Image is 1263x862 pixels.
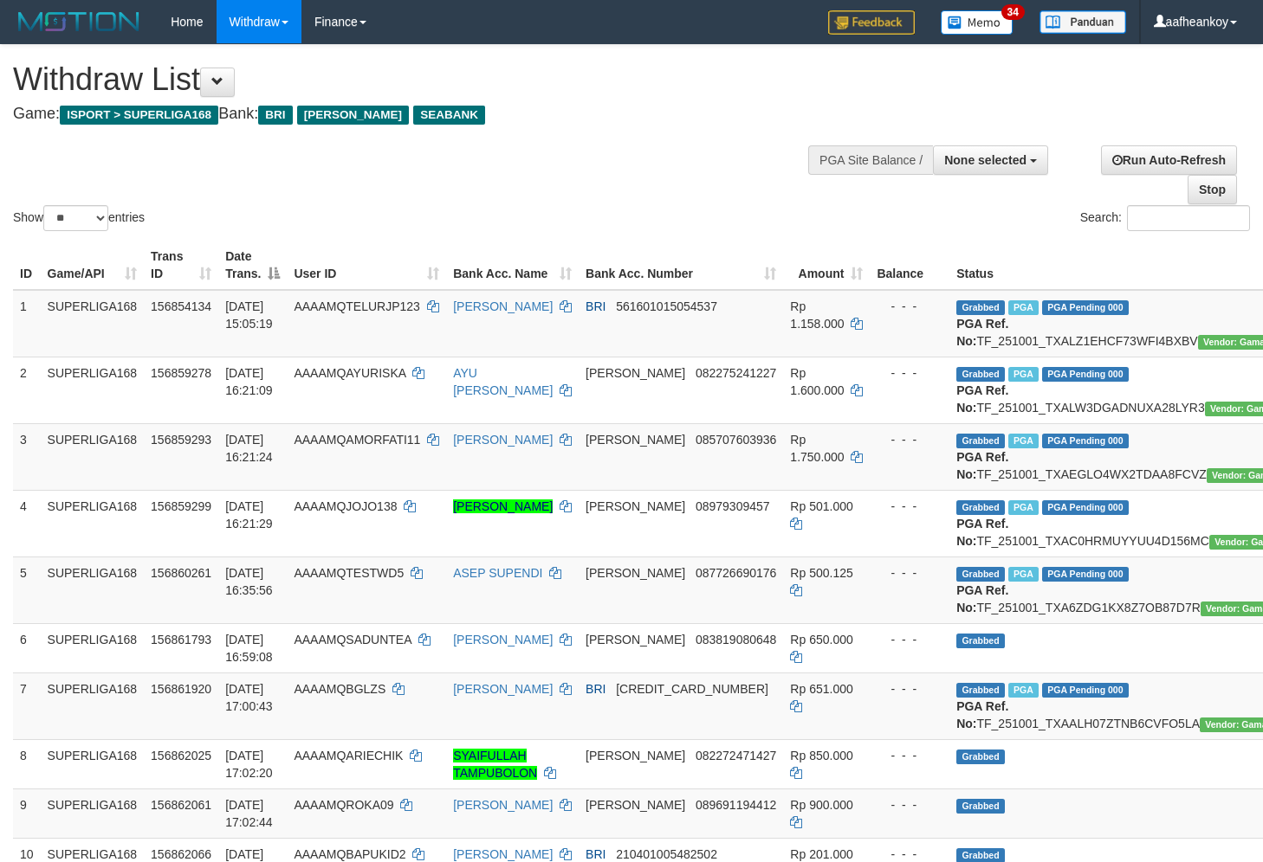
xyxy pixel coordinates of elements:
[297,106,409,125] span: [PERSON_NAME]
[696,566,776,580] span: Copy 087726690176 to clipboard
[956,367,1005,382] span: Grabbed
[151,433,211,447] span: 156859293
[586,633,685,646] span: [PERSON_NAME]
[877,498,942,515] div: - - -
[586,566,685,580] span: [PERSON_NAME]
[790,798,852,812] span: Rp 900.000
[453,682,553,696] a: [PERSON_NAME]
[877,631,942,648] div: - - -
[294,433,420,447] span: AAAAMQAMORFATI11
[41,556,145,623] td: SUPERLIGA168
[696,749,776,762] span: Copy 082272471427 to clipboard
[41,241,145,290] th: Game/API: activate to sort column ascending
[294,566,404,580] span: AAAAMQTESTWD5
[956,450,1008,481] b: PGA Ref. No:
[294,633,411,646] span: AAAAMQSADUNTEA
[225,798,273,829] span: [DATE] 17:02:44
[1042,300,1129,315] span: PGA Pending
[13,62,825,97] h1: Withdraw List
[225,682,273,713] span: [DATE] 17:00:43
[1042,500,1129,515] span: PGA Pending
[13,672,41,739] td: 7
[1040,10,1126,34] img: panduan.png
[956,300,1005,315] span: Grabbed
[1080,205,1250,231] label: Search:
[790,499,852,513] span: Rp 501.000
[808,145,933,175] div: PGA Site Balance /
[956,517,1008,548] b: PGA Ref. No:
[586,749,685,762] span: [PERSON_NAME]
[13,556,41,623] td: 5
[790,682,852,696] span: Rp 651.000
[151,366,211,380] span: 156859278
[586,299,606,313] span: BRI
[294,499,397,513] span: AAAAMQJOJO138
[294,682,385,696] span: AAAAMQBGLZS
[1008,434,1039,448] span: Marked by aafheankoy
[41,357,145,423] td: SUPERLIGA168
[60,106,218,125] span: ISPORT > SUPERLIGA168
[41,423,145,490] td: SUPERLIGA168
[294,798,393,812] span: AAAAMQROKA09
[225,366,273,397] span: [DATE] 16:21:09
[13,623,41,672] td: 6
[877,298,942,315] div: - - -
[151,299,211,313] span: 156854134
[616,299,717,313] span: Copy 561601015054537 to clipboard
[877,680,942,698] div: - - -
[41,739,145,788] td: SUPERLIGA168
[225,299,273,331] span: [DATE] 15:05:19
[616,847,717,861] span: Copy 210401005482502 to clipboard
[956,583,1008,614] b: PGA Ref. No:
[790,566,852,580] span: Rp 500.125
[956,749,1005,764] span: Grabbed
[453,749,537,780] a: SYAIFULLAH TAMPUBOLON
[956,500,1005,515] span: Grabbed
[933,145,1048,175] button: None selected
[294,847,405,861] span: AAAAMQBAPUKID2
[956,383,1008,415] b: PGA Ref. No:
[941,10,1014,35] img: Button%20Memo.svg
[783,241,870,290] th: Amount: activate to sort column ascending
[294,299,420,313] span: AAAAMQTELURJP123
[1188,175,1237,204] a: Stop
[790,633,852,646] span: Rp 650.000
[956,434,1005,448] span: Grabbed
[225,633,273,664] span: [DATE] 16:59:08
[944,153,1027,167] span: None selected
[790,749,852,762] span: Rp 850.000
[151,499,211,513] span: 156859299
[877,747,942,764] div: - - -
[877,364,942,382] div: - - -
[453,633,553,646] a: [PERSON_NAME]
[453,499,553,513] a: [PERSON_NAME]
[453,798,553,812] a: [PERSON_NAME]
[1001,4,1025,20] span: 34
[453,366,553,397] a: AYU [PERSON_NAME]
[1008,567,1039,582] span: Marked by aafmaleo
[41,672,145,739] td: SUPERLIGA168
[294,366,405,380] span: AAAAMQAYURISKA
[13,205,145,231] label: Show entries
[41,623,145,672] td: SUPERLIGA168
[956,683,1005,698] span: Grabbed
[258,106,292,125] span: BRI
[413,106,485,125] span: SEABANK
[13,490,41,556] td: 4
[579,241,783,290] th: Bank Acc. Number: activate to sort column ascending
[13,9,145,35] img: MOTION_logo.png
[790,847,852,861] span: Rp 201.000
[151,682,211,696] span: 156861920
[1008,683,1039,698] span: Marked by aafsengchandara
[1127,205,1250,231] input: Search:
[1101,145,1237,175] a: Run Auto-Refresh
[41,290,145,357] td: SUPERLIGA168
[13,423,41,490] td: 3
[225,566,273,597] span: [DATE] 16:35:56
[586,499,685,513] span: [PERSON_NAME]
[877,564,942,582] div: - - -
[151,633,211,646] span: 156861793
[586,847,606,861] span: BRI
[696,633,776,646] span: Copy 083819080648 to clipboard
[696,433,776,447] span: Copy 085707603936 to clipboard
